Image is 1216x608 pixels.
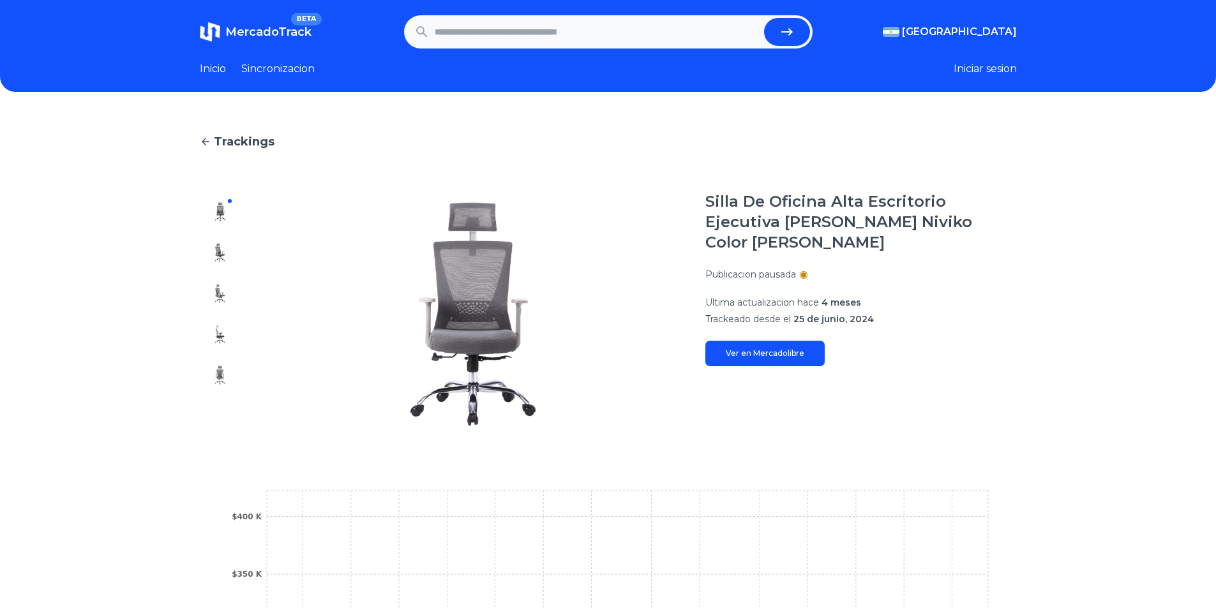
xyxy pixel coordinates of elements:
tspan: $350 K [232,570,262,579]
a: Ver en Mercadolibre [705,341,825,366]
img: Argentina [883,27,899,37]
a: Inicio [200,61,226,77]
img: Silla De Oficina Alta Escritorio Ejecutiva Blanca Niviko Color Blanco [210,283,230,304]
span: [GEOGRAPHIC_DATA] [902,24,1017,40]
img: Silla De Oficina Alta Escritorio Ejecutiva Blanca Niviko Color Blanco [210,242,230,263]
a: MercadoTrackBETA [200,22,312,42]
span: BETA [291,13,321,26]
button: [GEOGRAPHIC_DATA] [883,24,1017,40]
img: Silla De Oficina Alta Escritorio Ejecutiva Blanca Niviko Color Blanco [210,365,230,385]
img: Silla De Oficina Alta Escritorio Ejecutiva Blanca Niviko Color Blanco [210,324,230,345]
img: Silla De Oficina Alta Escritorio Ejecutiva Blanca Niviko Color Blanco [266,191,680,436]
button: Iniciar sesion [954,61,1017,77]
p: Publicacion pausada [705,268,796,281]
span: Ultima actualizacion hace [705,297,819,308]
span: Trackings [214,133,274,151]
span: MercadoTrack [225,25,312,39]
img: Silla De Oficina Alta Escritorio Ejecutiva Blanca Niviko Color Blanco [210,406,230,426]
tspan: $400 K [232,512,262,521]
span: 25 de junio, 2024 [793,313,874,325]
a: Trackings [200,133,1017,151]
img: Silla De Oficina Alta Escritorio Ejecutiva Blanca Niviko Color Blanco [210,202,230,222]
span: 4 meses [822,297,861,308]
img: MercadoTrack [200,22,220,42]
span: Trackeado desde el [705,313,791,325]
a: Sincronizacion [241,61,315,77]
h1: Silla De Oficina Alta Escritorio Ejecutiva [PERSON_NAME] Niviko Color [PERSON_NAME] [705,191,1017,253]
